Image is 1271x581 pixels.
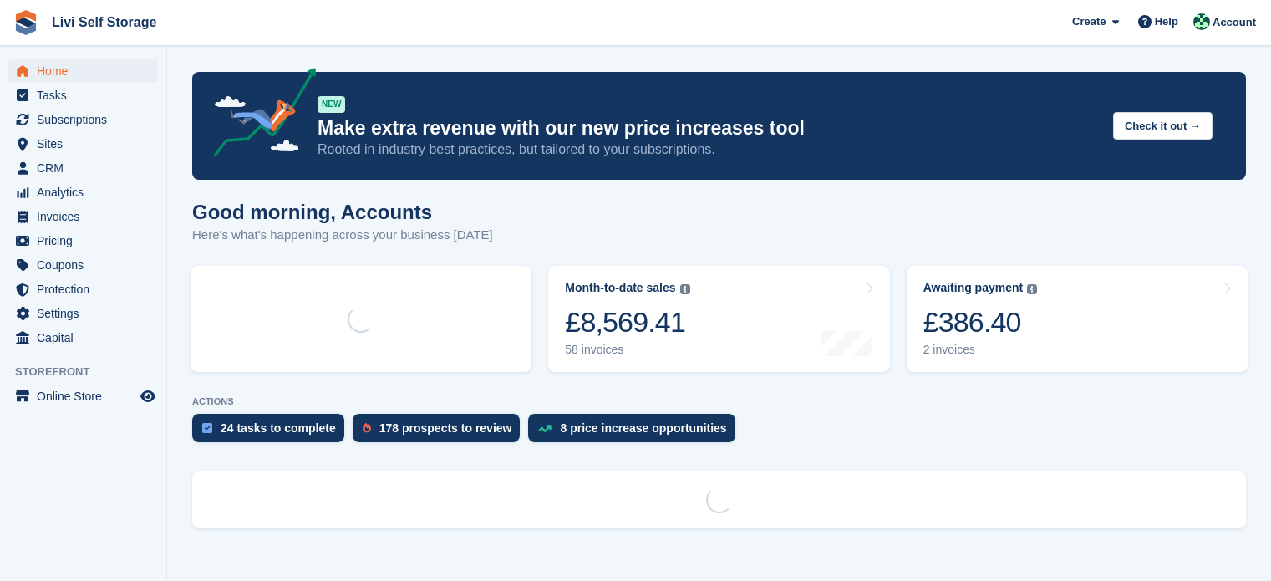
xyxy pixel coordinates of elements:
[37,253,137,277] span: Coupons
[1213,14,1256,31] span: Account
[8,229,158,252] a: menu
[8,59,158,83] a: menu
[8,132,158,155] a: menu
[379,421,512,435] div: 178 prospects to review
[318,140,1100,159] p: Rooted in industry best practices, but tailored to your subscriptions.
[37,229,137,252] span: Pricing
[138,386,158,406] a: Preview store
[528,414,743,451] a: 8 price increase opportunities
[8,278,158,301] a: menu
[192,226,493,245] p: Here's what's happening across your business [DATE]
[37,156,137,180] span: CRM
[37,181,137,204] span: Analytics
[37,132,137,155] span: Sites
[37,205,137,228] span: Invoices
[13,10,38,35] img: stora-icon-8386f47178a22dfd0bd8f6a31ec36ba5ce8667c1dd55bd0f319d3a0aa187defe.svg
[8,181,158,204] a: menu
[1155,13,1178,30] span: Help
[1113,112,1213,140] button: Check it out →
[192,414,353,451] a: 24 tasks to complete
[37,278,137,301] span: Protection
[923,281,1024,295] div: Awaiting payment
[560,421,726,435] div: 8 price increase opportunities
[192,396,1246,407] p: ACTIONS
[1027,284,1037,294] img: icon-info-grey-7440780725fd019a000dd9b08b2336e03edf1995a4989e88bcd33f0948082b44.svg
[1072,13,1106,30] span: Create
[680,284,690,294] img: icon-info-grey-7440780725fd019a000dd9b08b2336e03edf1995a4989e88bcd33f0948082b44.svg
[8,156,158,180] a: menu
[318,116,1100,140] p: Make extra revenue with our new price increases tool
[538,425,552,432] img: price_increase_opportunities-93ffe204e8149a01c8c9dc8f82e8f89637d9d84a8eef4429ea346261dce0b2c0.svg
[8,326,158,349] a: menu
[907,266,1248,372] a: Awaiting payment £386.40 2 invoices
[1193,13,1210,30] img: Accounts
[923,343,1038,357] div: 2 invoices
[8,385,158,408] a: menu
[221,421,336,435] div: 24 tasks to complete
[8,302,158,325] a: menu
[353,414,529,451] a: 178 prospects to review
[8,205,158,228] a: menu
[202,423,212,433] img: task-75834270c22a3079a89374b754ae025e5fb1db73e45f91037f5363f120a921f8.svg
[37,84,137,107] span: Tasks
[45,8,163,36] a: Livi Self Storage
[37,326,137,349] span: Capital
[363,423,371,433] img: prospect-51fa495bee0391a8d652442698ab0144808aea92771e9ea1ae160a38d050c398.svg
[923,305,1038,339] div: £386.40
[548,266,889,372] a: Month-to-date sales £8,569.41 58 invoices
[37,385,137,408] span: Online Store
[8,253,158,277] a: menu
[565,305,689,339] div: £8,569.41
[37,108,137,131] span: Subscriptions
[200,68,317,163] img: price-adjustments-announcement-icon-8257ccfd72463d97f412b2fc003d46551f7dbcb40ab6d574587a9cd5c0d94...
[318,96,345,113] div: NEW
[8,108,158,131] a: menu
[15,364,166,380] span: Storefront
[37,59,137,83] span: Home
[565,281,675,295] div: Month-to-date sales
[8,84,158,107] a: menu
[37,302,137,325] span: Settings
[192,201,493,223] h1: Good morning, Accounts
[565,343,689,357] div: 58 invoices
